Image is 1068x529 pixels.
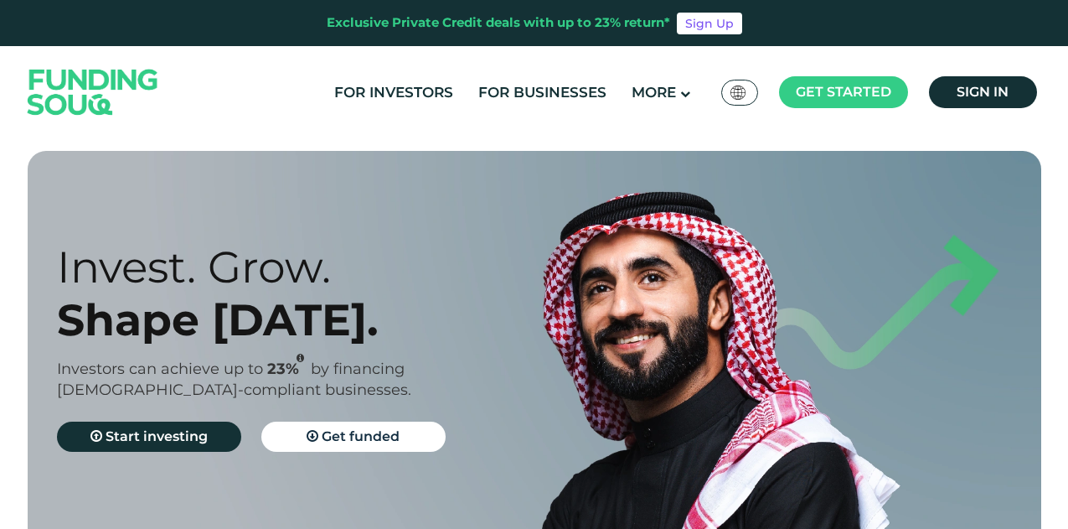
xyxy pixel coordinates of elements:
[327,13,670,33] div: Exclusive Private Credit deals with up to 23% return*
[929,76,1037,108] a: Sign in
[267,360,311,378] span: 23%
[11,49,175,134] img: Logo
[57,360,411,399] span: by financing [DEMOGRAPHIC_DATA]-compliant businesses.
[297,354,304,363] i: 23% IRR (expected) ~ 15% Net yield (expected)
[106,428,208,444] span: Start investing
[677,13,742,34] a: Sign Up
[730,86,746,100] img: SA Flag
[57,422,241,452] a: Start investing
[57,241,564,293] div: Invest. Grow.
[261,422,446,452] a: Get funded
[57,360,263,378] span: Investors can achieve up to
[796,84,891,100] span: Get started
[632,84,676,101] span: More
[957,84,1009,100] span: Sign in
[330,79,457,106] a: For Investors
[474,79,611,106] a: For Businesses
[322,428,400,444] span: Get funded
[57,293,564,346] div: Shape [DATE].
